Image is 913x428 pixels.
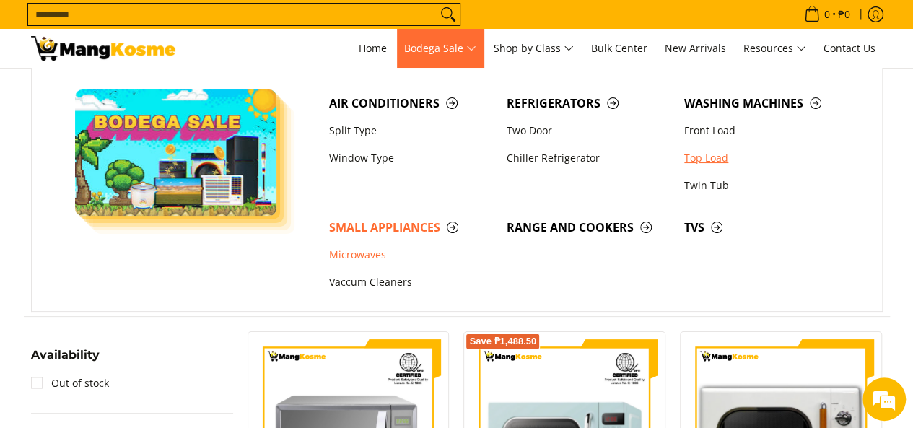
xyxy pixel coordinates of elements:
[486,29,581,68] a: Shop by Class
[322,269,499,297] a: Vaccum Cleaners
[677,214,855,241] a: TVs
[499,144,677,172] a: Chiller Refrigerator
[677,172,855,199] a: Twin Tub
[75,89,277,216] img: Bodega Sale
[75,81,243,100] div: Chat with us now
[800,6,855,22] span: •
[677,144,855,172] a: Top Load
[816,29,883,68] a: Contact Us
[322,117,499,144] a: Split Type
[31,372,109,395] a: Out of stock
[507,219,670,237] span: Range and Cookers
[677,89,855,117] a: Washing Machines
[237,7,271,42] div: Minimize live chat window
[743,40,806,58] span: Resources
[322,242,499,269] a: Microwaves
[84,124,199,270] span: We're online!
[591,41,647,55] span: Bulk Center
[499,214,677,241] a: Range and Cookers
[824,41,875,55] span: Contact Us
[499,117,677,144] a: Two Door
[836,9,852,19] span: ₱0
[329,219,492,237] span: Small Appliances
[322,144,499,172] a: Window Type
[684,219,847,237] span: TVs
[499,89,677,117] a: Refrigerators
[31,349,100,361] span: Availability
[351,29,394,68] a: Home
[665,41,726,55] span: New Arrivals
[329,95,492,113] span: Air Conditioners
[658,29,733,68] a: New Arrivals
[677,117,855,144] a: Front Load
[494,40,574,58] span: Shop by Class
[31,36,175,61] img: Small Appliances l Mang Kosme: Home Appliances Warehouse Sale Microwave Oven
[736,29,813,68] a: Resources
[507,95,670,113] span: Refrigerators
[584,29,655,68] a: Bulk Center
[822,9,832,19] span: 0
[437,4,460,25] button: Search
[190,29,883,68] nav: Main Menu
[322,89,499,117] a: Air Conditioners
[322,214,499,241] a: Small Appliances
[684,95,847,113] span: Washing Machines
[7,279,275,330] textarea: Type your message and hit 'Enter'
[31,349,100,372] summary: Open
[469,337,536,346] span: Save ₱1,488.50
[404,40,476,58] span: Bodega Sale
[359,41,387,55] span: Home
[397,29,484,68] a: Bodega Sale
